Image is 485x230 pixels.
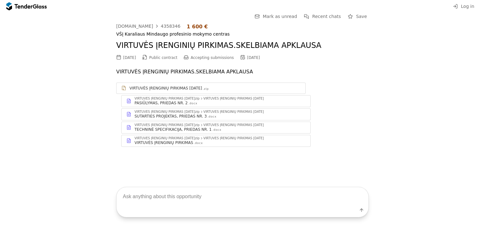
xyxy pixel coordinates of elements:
[116,32,369,37] div: VŠĮ Karaliaus Mindaugo profesinio mokymo centras
[212,128,221,132] div: .docx
[191,55,234,60] span: Accepting submissions
[253,13,299,20] button: Mark as unread
[116,67,369,76] p: VIRTUVĖS ĮRENGINIŲ PIRKIMAS.SKELBIAMA APKLAUSA
[123,55,136,60] div: [DATE]
[203,124,264,127] div: VIRTUVĖS ĮRENGINIŲ PIRKIMAS [DATE]
[149,55,177,60] span: Public contract
[203,110,264,113] div: VIRTUVĖS ĮRENGINIŲ PIRKIMAS [DATE]
[135,114,207,119] div: SUTARTIES PROJEKTAS, PRIEDAS NR. 3
[461,4,474,9] span: Log in
[116,24,153,28] div: [DOMAIN_NAME]
[121,135,311,147] a: VIRTUVĖS ĮRENGINIŲ PIRKIMAS [DATE]zipVIRTUVĖS ĮRENGINIŲ PIRKIMAS [DATE]VIRTUVĖS ĮRENGINIŲ PIRKIMA...
[203,137,264,140] div: VIRTUVĖS ĮRENGINIŲ PIRKIMAS [DATE]
[346,13,369,20] button: Save
[135,127,212,132] div: TECHNINĖ SPECIFIKACIJA, PRIEDAS NR. 1
[135,137,200,140] div: VIRTUVĖS ĮRENGINIŲ PIRKIMAS [DATE]zip
[203,97,264,100] div: VIRTUVĖS ĮRENGINIŲ PIRKIMAS [DATE]
[356,14,367,19] span: Save
[135,97,200,100] div: VIRTUVĖS ĮRENGINIŲ PIRKIMAS [DATE]zip
[263,14,297,19] span: Mark as unread
[207,115,217,119] div: .docx
[194,141,203,145] div: .docx
[188,101,197,106] div: .docx
[203,87,209,91] div: .zip
[187,24,208,30] div: 1 600 €
[135,140,193,145] div: VIRTUVĖS ĮRENGINIŲ PIRKIMAS
[116,24,180,29] a: [DOMAIN_NAME]4358346
[312,14,341,19] span: Recent chats
[247,55,260,60] div: [DATE]
[116,40,369,51] h2: VIRTUVĖS ĮRENGINIŲ PIRKIMAS.SKELBIAMA APKLAUSA
[121,95,311,107] a: VIRTUVĖS ĮRENGINIŲ PIRKIMAS [DATE]zipVIRTUVĖS ĮRENGINIŲ PIRKIMAS [DATE]PASIŪLYMAS, PRIEDAS NR. 2....
[129,86,202,91] div: VIRTUVĖS ĮRENGINIŲ PIRKIMAS [DATE]
[121,108,311,120] a: VIRTUVĖS ĮRENGINIŲ PIRKIMAS [DATE]zipVIRTUVĖS ĮRENGINIŲ PIRKIMAS [DATE]SUTARTIES PROJEKTAS, PRIED...
[302,13,343,20] button: Recent chats
[135,124,200,127] div: VIRTUVĖS ĮRENGINIŲ PIRKIMAS [DATE]zip
[161,24,180,28] div: 4358346
[116,83,306,94] a: VIRTUVĖS ĮRENGINIŲ PIRKIMAS [DATE].zip
[135,110,200,113] div: VIRTUVĖS ĮRENGINIŲ PIRKIMAS [DATE]zip
[121,122,311,134] a: VIRTUVĖS ĮRENGINIŲ PIRKIMAS [DATE]zipVIRTUVĖS ĮRENGINIŲ PIRKIMAS [DATE]TECHNINĖ SPECIFIKACIJA, PR...
[135,101,188,106] div: PASIŪLYMAS, PRIEDAS NR. 2
[451,3,476,10] button: Log in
